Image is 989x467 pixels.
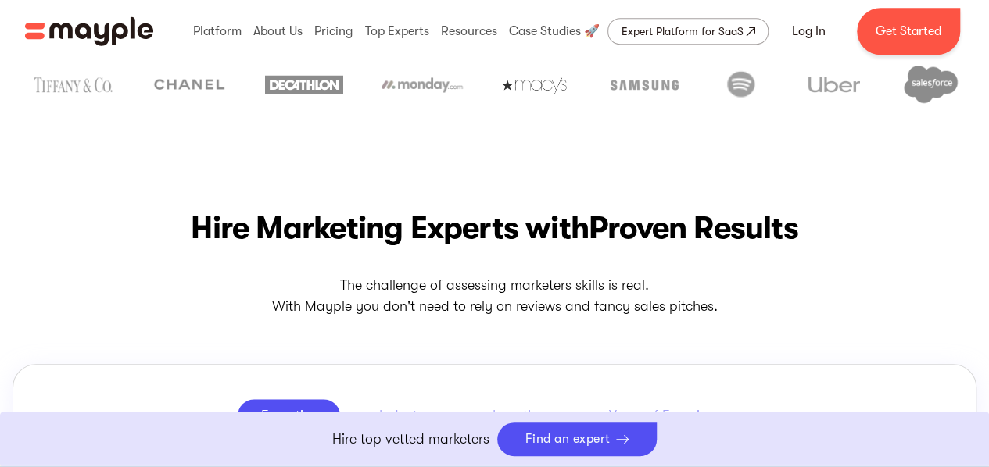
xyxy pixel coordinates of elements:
div: Expert Platform for SaaS [621,22,743,41]
span: Proven Results [589,210,798,246]
h2: Hire Marketing Experts with [13,206,976,250]
a: Expert Platform for SaaS [607,18,769,45]
div: Years of Experience [609,406,729,425]
div: About Us [249,6,306,56]
div: Location [493,406,546,425]
a: Get Started [857,8,960,55]
div: Top Experts [361,6,433,56]
a: Log In [773,12,844,50]
div: Industry [379,406,430,425]
img: Mayple logo [25,16,153,46]
div: Platform [189,6,245,56]
div: Resources [437,6,501,56]
a: home [25,16,153,46]
p: The challenge of assessing marketers skills is real. With Mayple you don't need to rely on review... [13,275,976,317]
div: Expertise [261,406,317,425]
div: Pricing [310,6,357,56]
